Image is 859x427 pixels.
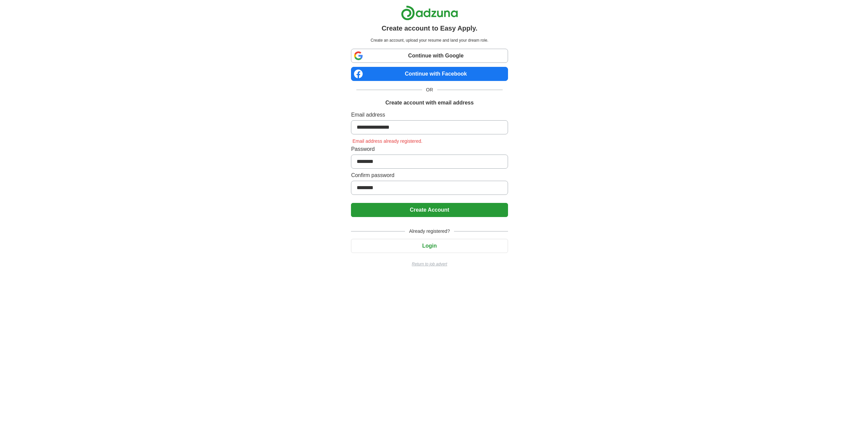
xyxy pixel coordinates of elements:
[351,261,508,267] a: Return to job advert
[351,138,424,144] span: Email address already registered.
[351,67,508,81] a: Continue with Facebook
[405,228,454,235] span: Already registered?
[351,239,508,253] button: Login
[385,99,473,107] h1: Create account with email address
[352,37,506,43] p: Create an account, upload your resume and land your dream role.
[422,86,437,93] span: OR
[351,145,508,153] label: Password
[382,23,477,33] h1: Create account to Easy Apply.
[351,49,508,63] a: Continue with Google
[351,243,508,249] a: Login
[351,111,508,119] label: Email address
[351,203,508,217] button: Create Account
[351,171,508,179] label: Confirm password
[401,5,458,20] img: Adzuna logo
